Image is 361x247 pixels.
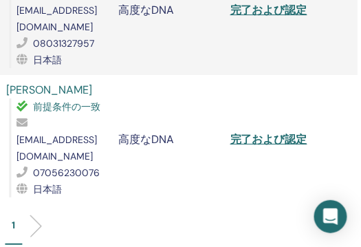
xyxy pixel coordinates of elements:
a: 完了および認定 [230,132,307,147]
span: 日本語 [33,183,62,195]
span: [EMAIL_ADDRESS][DOMAIN_NAME] [17,4,97,33]
span: [EMAIL_ADDRESS][DOMAIN_NAME] [17,133,97,162]
td: 高度なDNA [111,75,223,204]
span: 日本語 [33,54,62,66]
span: 前提条件の一致 [33,100,100,113]
div: インターコムメッセンジャーを開く [314,200,347,233]
span: 08031327957 [33,37,94,50]
span: 07056230076 [33,167,100,179]
p: 1 [12,218,15,233]
a: [PERSON_NAME] [6,83,92,97]
a: 完了および認定 [230,3,307,17]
